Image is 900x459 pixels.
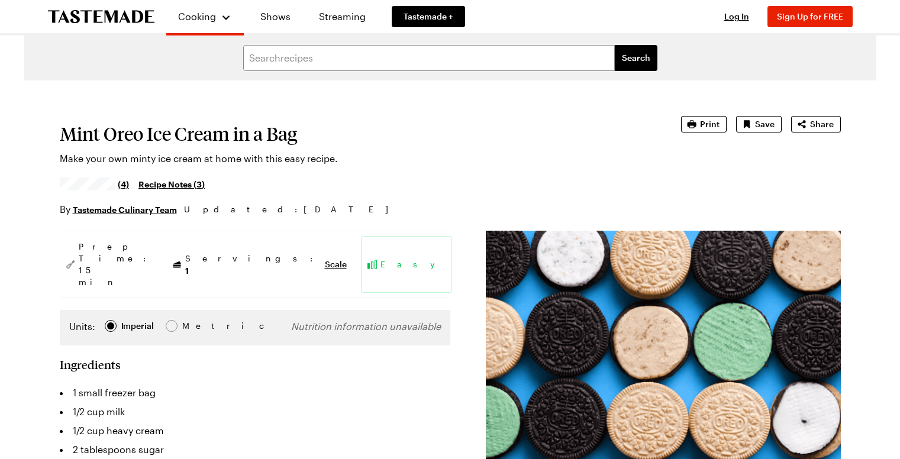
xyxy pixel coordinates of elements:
li: 1 small freezer bag [60,383,450,402]
span: 1 [185,264,189,276]
span: Log In [724,11,749,21]
span: Save [755,118,775,130]
button: Log In [713,11,760,22]
span: Metric [182,319,208,332]
span: Print [700,118,720,130]
a: Recipe Notes (3) [138,177,205,190]
button: Cooking [178,5,232,28]
span: Imperial [121,319,155,332]
p: By [60,202,177,216]
div: Metric [182,319,207,332]
button: Sign Up for FREE [767,6,853,27]
span: Cooking [178,11,216,22]
span: Sign Up for FREE [777,11,843,21]
a: Tastemade + [392,6,465,27]
button: Print [681,116,727,132]
label: Units: [69,319,95,334]
div: Imperial Metric [69,319,207,336]
button: Scale [325,258,347,270]
span: Servings: [185,253,319,277]
button: filters [615,45,657,71]
h2: Ingredients [60,357,121,371]
button: Share [791,116,841,132]
li: 1/2 cup milk [60,402,450,421]
span: Tastemade + [404,11,453,22]
span: Share [810,118,834,130]
span: Easy [380,258,447,270]
a: 4.5/5 stars from 4 reviews [60,179,130,189]
span: Prep Time: 15 min [79,241,152,288]
p: Make your own minty ice cream at home with this easy recipe. [60,151,648,166]
span: Search [622,52,650,64]
li: 1/2 cup heavy cream [60,421,450,440]
span: (4) [118,178,129,190]
span: Nutrition information unavailable [291,321,441,332]
div: Imperial [121,319,154,332]
h1: Mint Oreo Ice Cream in a Bag [60,123,648,144]
button: Save recipe [736,116,782,132]
span: Updated : [DATE] [184,203,400,216]
a: To Tastemade Home Page [48,10,154,24]
li: 2 tablespoons sugar [60,440,450,459]
a: Tastemade Culinary Team [73,203,177,216]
